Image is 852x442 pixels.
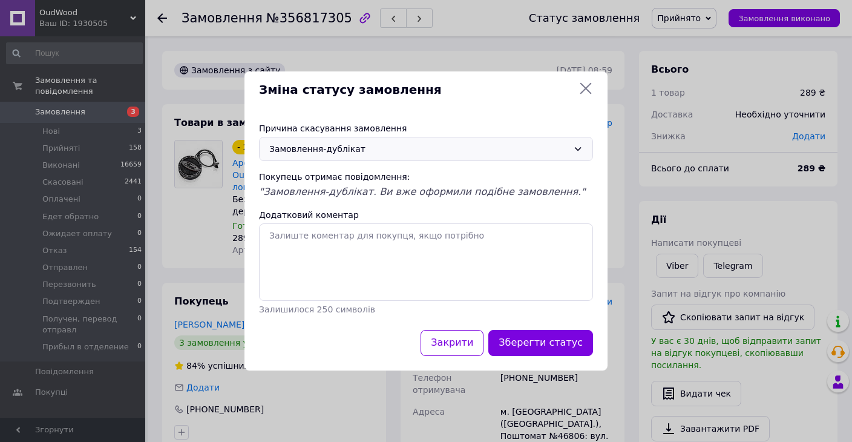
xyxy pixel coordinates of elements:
[488,330,593,356] button: Зберегти статус
[259,186,586,197] span: "Замовлення-дублікат. Ви вже оформили подібне замовлення."
[421,330,483,356] button: Закрити
[269,142,568,156] div: Замовлення-дублікат
[259,171,593,183] div: Покупець отримає повідомлення:
[259,81,574,99] span: Зміна статусу замовлення
[259,305,375,314] span: Залишилося 250 символів
[259,210,359,220] label: Додатковий коментар
[259,122,593,134] div: Причина скасування замовлення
